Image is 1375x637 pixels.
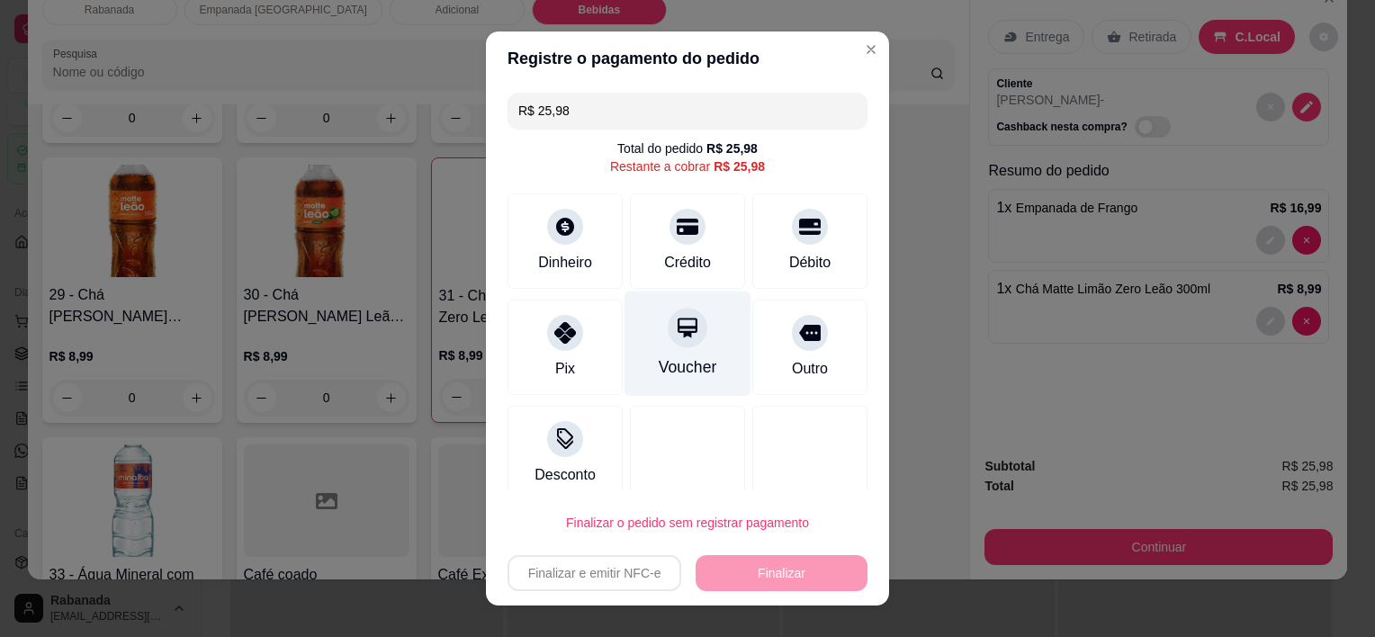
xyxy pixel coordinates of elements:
div: Restante a cobrar [610,157,765,175]
div: R$ 25,98 [714,157,765,175]
div: Desconto [535,464,596,486]
div: Voucher [659,356,717,380]
button: Close [857,35,885,64]
div: Total do pedido [617,139,758,157]
div: Pix [555,358,575,380]
div: Crédito [664,252,711,274]
header: Registre o pagamento do pedido [486,31,889,85]
button: Finalizar o pedido sem registrar pagamento [508,505,867,541]
div: Débito [789,252,831,274]
div: Outro [792,358,828,380]
input: Ex.: hambúrguer de cordeiro [518,93,857,129]
div: Dinheiro [538,252,592,274]
div: R$ 25,98 [706,139,758,157]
